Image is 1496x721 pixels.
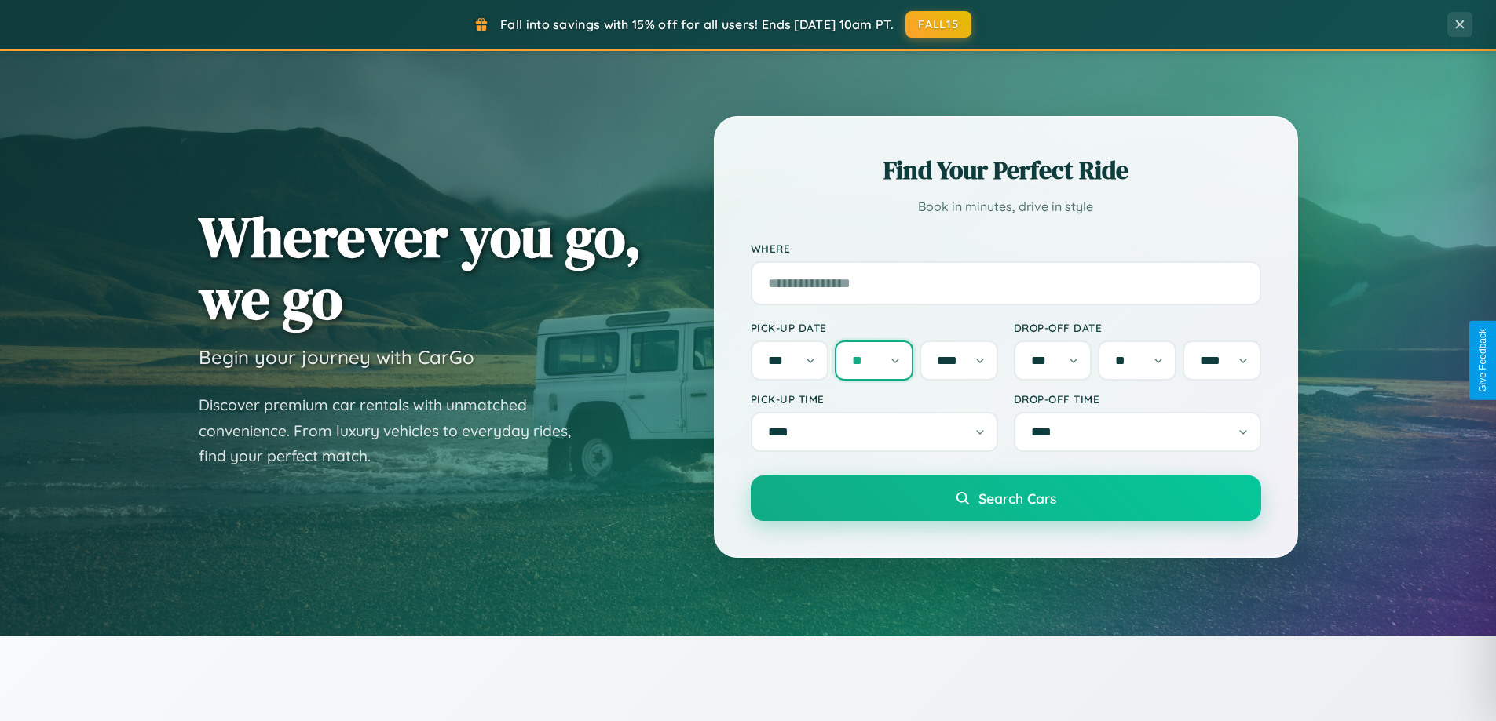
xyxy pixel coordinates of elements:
[751,392,998,406] label: Pick-up Time
[978,490,1056,507] span: Search Cars
[905,11,971,38] button: FALL15
[199,206,642,330] h1: Wherever you go, we go
[751,153,1261,188] h2: Find Your Perfect Ride
[199,392,591,469] p: Discover premium car rentals with unmatched convenience. From luxury vehicles to everyday rides, ...
[751,475,1261,521] button: Search Cars
[751,195,1261,218] p: Book in minutes, drive in style
[751,242,1261,255] label: Where
[500,16,894,32] span: Fall into savings with 15% off for all users! Ends [DATE] 10am PT.
[1477,329,1488,392] div: Give Feedback
[751,321,998,334] label: Pick-up Date
[1014,321,1261,334] label: Drop-off Date
[1014,392,1261,406] label: Drop-off Time
[199,345,474,369] h3: Begin your journey with CarGo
